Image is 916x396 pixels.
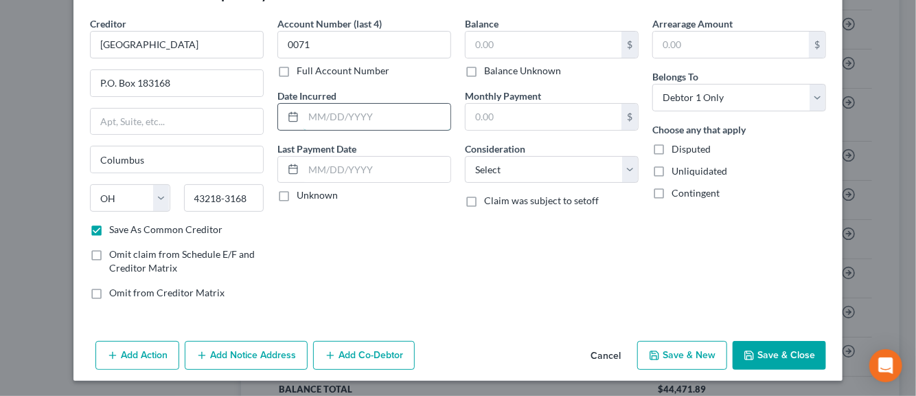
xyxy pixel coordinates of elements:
span: Omit claim from Schedule E/F and Creditor Matrix [109,248,255,274]
label: Save As Common Creditor [109,223,222,236]
label: Balance [465,16,499,31]
button: Cancel [580,342,632,370]
input: 0.00 [653,32,809,58]
label: Monthly Payment [465,89,541,103]
span: Unliquidated [672,165,727,177]
label: Date Incurred [277,89,336,103]
div: $ [621,32,638,58]
button: Add Notice Address [185,341,308,370]
span: Omit from Creditor Matrix [109,287,225,298]
input: Enter address... [91,70,263,96]
input: Search creditor by name... [90,31,264,58]
span: Creditor [90,18,126,30]
input: MM/DD/YYYY [304,157,450,183]
label: Unknown [297,188,338,202]
button: Add Action [95,341,179,370]
label: Account Number (last 4) [277,16,382,31]
label: Full Account Number [297,64,389,78]
input: Apt, Suite, etc... [91,109,263,135]
input: XXXX [277,31,451,58]
input: 0.00 [466,104,621,130]
span: Claim was subject to setoff [484,195,599,206]
span: Contingent [672,187,720,199]
label: Balance Unknown [484,64,561,78]
label: Consideration [465,142,525,156]
input: Enter zip... [184,184,264,212]
button: Save & New [637,341,727,370]
span: Belongs To [652,71,698,82]
input: MM/DD/YYYY [304,104,450,130]
input: 0.00 [466,32,621,58]
label: Choose any that apply [652,122,746,137]
label: Last Payment Date [277,142,356,156]
div: Open Intercom Messenger [869,349,902,382]
span: Disputed [672,143,711,155]
div: $ [809,32,825,58]
label: Arrearage Amount [652,16,733,31]
button: Save & Close [733,341,826,370]
div: $ [621,104,638,130]
input: Enter city... [91,146,263,173]
button: Add Co-Debtor [313,341,415,370]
